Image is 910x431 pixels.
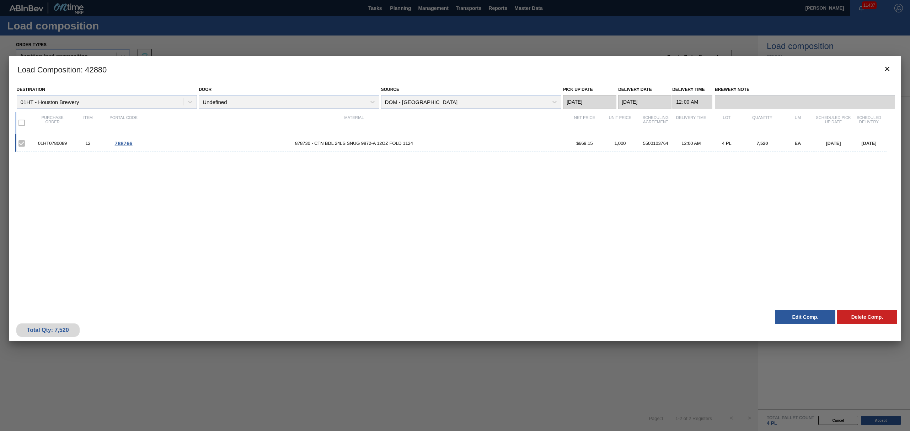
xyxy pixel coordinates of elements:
label: Destination [17,87,45,92]
span: [DATE] [861,141,876,146]
label: Source [381,87,399,92]
label: Door [199,87,212,92]
div: Material [141,115,567,130]
div: Total Qty: 7,520 [22,327,74,333]
div: 4 PL [709,141,744,146]
div: Quantity [744,115,780,130]
label: Delivery Time [672,84,712,95]
span: EA [795,141,801,146]
div: Unit Price [602,115,638,130]
div: Scheduled Pick up Date [815,115,851,130]
div: Scheduled Delivery [851,115,887,130]
label: Brewery Note [715,84,895,95]
div: 12 [70,141,106,146]
div: Go to Order [106,140,141,146]
div: Purchase order [35,115,70,130]
div: UM [780,115,815,130]
label: Pick up Date [563,87,593,92]
span: 7,520 [756,141,768,146]
span: [DATE] [826,141,841,146]
div: 01HT0780089 [35,141,70,146]
button: Edit Comp. [775,310,835,324]
div: Delivery Time [673,115,709,130]
input: mm/dd/yyyy [563,95,616,109]
div: Lot [709,115,744,130]
button: Delete Comp. [837,310,897,324]
span: 878730 - CTN BDL 24LS SNUG 9872-A 12OZ FOLD 1124 [141,141,567,146]
input: mm/dd/yyyy [618,95,671,109]
div: 12:00 AM [673,141,709,146]
div: Portal code [106,115,141,130]
div: Scheduling Agreement [638,115,673,130]
h3: Load Composition : 42880 [9,56,901,83]
label: Delivery Date [618,87,652,92]
div: Item [70,115,106,130]
div: 1,000 [602,141,638,146]
div: $669.15 [567,141,602,146]
span: 788766 [115,140,133,146]
div: 5500103764 [638,141,673,146]
div: Net Price [567,115,602,130]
